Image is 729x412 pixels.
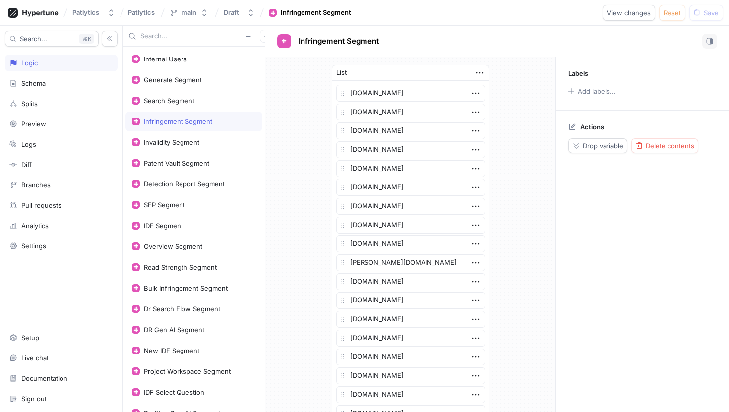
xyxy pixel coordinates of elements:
[20,36,47,42] span: Search...
[21,100,38,108] div: Splits
[603,5,655,21] button: View changes
[607,10,651,16] span: View changes
[182,8,196,17] div: main
[689,5,723,21] button: Save
[336,122,485,139] textarea: [DOMAIN_NAME]
[299,37,379,45] span: Infringement Segment
[336,235,485,252] textarea: [DOMAIN_NAME]
[21,395,47,403] div: Sign out
[21,222,49,230] div: Analytics
[336,217,485,234] textarea: [DOMAIN_NAME]
[21,181,51,189] div: Branches
[659,5,685,21] button: Reset
[336,367,485,384] textarea: [DOMAIN_NAME]
[568,69,588,77] p: Labels
[144,97,194,105] div: Search Segment
[336,292,485,309] textarea: [DOMAIN_NAME]
[21,161,32,169] div: Diff
[144,118,212,125] div: Infringement Segment
[128,9,155,16] span: Patlytics
[281,8,351,18] div: Infringement Segment
[144,388,204,396] div: IDF Select Question
[21,79,46,87] div: Schema
[704,10,719,16] span: Save
[21,242,46,250] div: Settings
[336,311,485,328] textarea: [DOMAIN_NAME]
[144,55,187,63] div: Internal Users
[144,159,209,167] div: Patent Vault Segment
[144,326,204,334] div: DR Gen AI Segment
[144,347,199,354] div: New IDF Segment
[144,201,185,209] div: SEP Segment
[336,273,485,290] textarea: [DOMAIN_NAME]
[144,76,202,84] div: Generate Segment
[144,242,202,250] div: Overview Segment
[336,330,485,347] textarea: [DOMAIN_NAME]
[583,143,623,149] span: Drop variable
[220,4,259,21] button: Draft
[631,138,698,153] button: Delete contents
[646,143,694,149] span: Delete contents
[140,31,241,41] input: Search...
[21,120,46,128] div: Preview
[336,254,485,271] textarea: [PERSON_NAME][DOMAIN_NAME]
[5,370,118,387] a: Documentation
[21,140,36,148] div: Logs
[79,34,94,44] div: K
[336,160,485,177] textarea: [DOMAIN_NAME]
[336,68,347,78] div: List
[144,367,231,375] div: Project Workspace Segment
[578,88,616,95] div: Add labels...
[144,222,183,230] div: IDF Segment
[144,263,217,271] div: Read Strength Segment
[21,354,49,362] div: Live chat
[21,334,39,342] div: Setup
[664,10,681,16] span: Reset
[336,386,485,403] textarea: [DOMAIN_NAME]
[144,284,228,292] div: Bulk Infringement Segment
[21,374,67,382] div: Documentation
[336,349,485,365] textarea: [DOMAIN_NAME]
[565,85,618,98] button: Add labels...
[5,31,99,47] button: Search...K
[568,138,627,153] button: Drop variable
[336,179,485,196] textarea: [DOMAIN_NAME]
[21,201,61,209] div: Pull requests
[144,138,199,146] div: Invalidity Segment
[580,123,604,131] p: Actions
[72,8,99,17] div: Patlytics
[336,104,485,120] textarea: [DOMAIN_NAME]
[166,4,212,21] button: main
[68,4,119,21] button: Patlytics
[21,59,38,67] div: Logic
[336,198,485,215] textarea: [DOMAIN_NAME]
[224,8,239,17] div: Draft
[336,141,485,158] textarea: [DOMAIN_NAME]
[144,305,220,313] div: Dr Search Flow Segment
[144,180,225,188] div: Detection Report Segment
[336,85,485,102] textarea: [DOMAIN_NAME]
